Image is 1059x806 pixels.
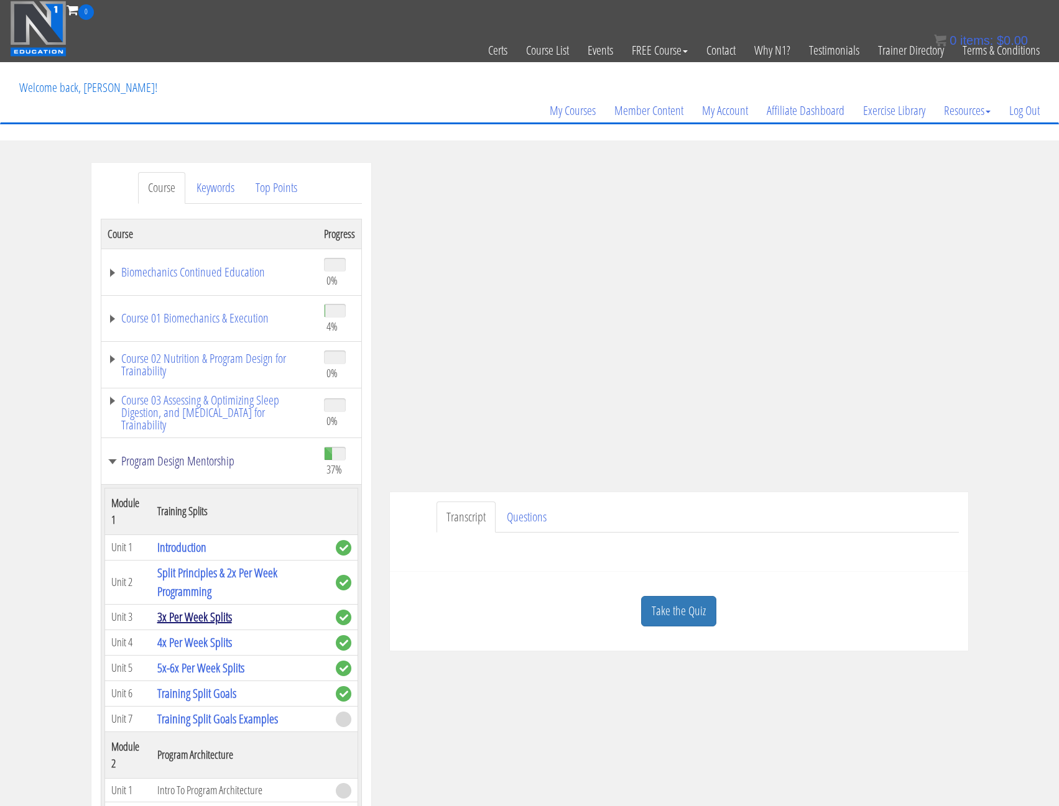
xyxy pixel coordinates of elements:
[101,219,318,249] th: Course
[997,34,1004,47] span: $
[934,34,1028,47] a: 0 items: $0.00
[326,366,338,380] span: 0%
[997,34,1028,47] bdi: 0.00
[935,81,1000,140] a: Resources
[1000,81,1049,140] a: Log Out
[108,266,312,278] a: Biomechanics Continued Education
[104,534,151,560] td: Unit 1
[104,604,151,630] td: Unit 3
[336,635,351,651] span: complete
[108,312,312,324] a: Course 01 Biomechanics & Execution
[497,501,557,533] a: Questions
[78,4,94,20] span: 0
[157,539,206,556] a: Introduction
[953,20,1049,81] a: Terms & Conditions
[800,20,869,81] a: Testimonials
[326,319,338,333] span: 4%
[869,20,953,81] a: Trainer Directory
[934,34,946,47] img: icon11.png
[336,540,351,556] span: complete
[326,462,342,476] span: 37%
[138,172,185,204] a: Course
[693,81,757,140] a: My Account
[336,575,351,590] span: complete
[187,172,244,204] a: Keywords
[67,1,94,18] a: 0
[326,414,338,428] span: 0%
[157,710,278,727] a: Training Split Goals Examples
[104,655,151,680] td: Unit 5
[108,394,312,431] a: Course 03 Assessing & Optimizing Sleep Digestion, and [MEDICAL_DATA] for Trainability
[540,81,605,140] a: My Courses
[390,163,968,492] iframe: To enrich screen reader interactions, please activate Accessibility in Grammarly extension settings
[697,20,745,81] a: Contact
[157,608,232,625] a: 3x Per Week Splits
[104,630,151,655] td: Unit 4
[745,20,800,81] a: Why N1?
[326,273,338,287] span: 0%
[104,560,151,604] td: Unit 2
[960,34,993,47] span: items:
[104,706,151,731] td: Unit 7
[336,661,351,676] span: complete
[578,20,622,81] a: Events
[517,20,578,81] a: Course List
[108,352,312,377] a: Course 02 Nutrition & Program Design for Trainability
[336,610,351,625] span: complete
[336,686,351,702] span: complete
[10,1,67,57] img: n1-education
[151,488,330,534] th: Training Splits
[151,778,330,802] td: Intro To Program Architecture
[479,20,517,81] a: Certs
[246,172,307,204] a: Top Points
[104,731,151,778] th: Module 2
[622,20,697,81] a: FREE Course
[104,488,151,534] th: Module 1
[950,34,956,47] span: 0
[757,81,854,140] a: Affiliate Dashboard
[10,63,167,112] p: Welcome back, [PERSON_NAME]!
[104,778,151,802] td: Unit 1
[854,81,935,140] a: Exercise Library
[157,634,232,651] a: 4x Per Week Splits
[641,596,716,626] a: Take the Quiz
[157,659,244,676] a: 5x-6x Per Week Splits
[437,501,496,533] a: Transcript
[151,731,330,778] th: Program Architecture
[108,455,312,467] a: Program Design Mentorship
[605,81,693,140] a: Member Content
[104,680,151,706] td: Unit 6
[318,219,362,249] th: Progress
[157,564,277,600] a: Split Principles & 2x Per Week Programming
[157,685,236,702] a: Training Split Goals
